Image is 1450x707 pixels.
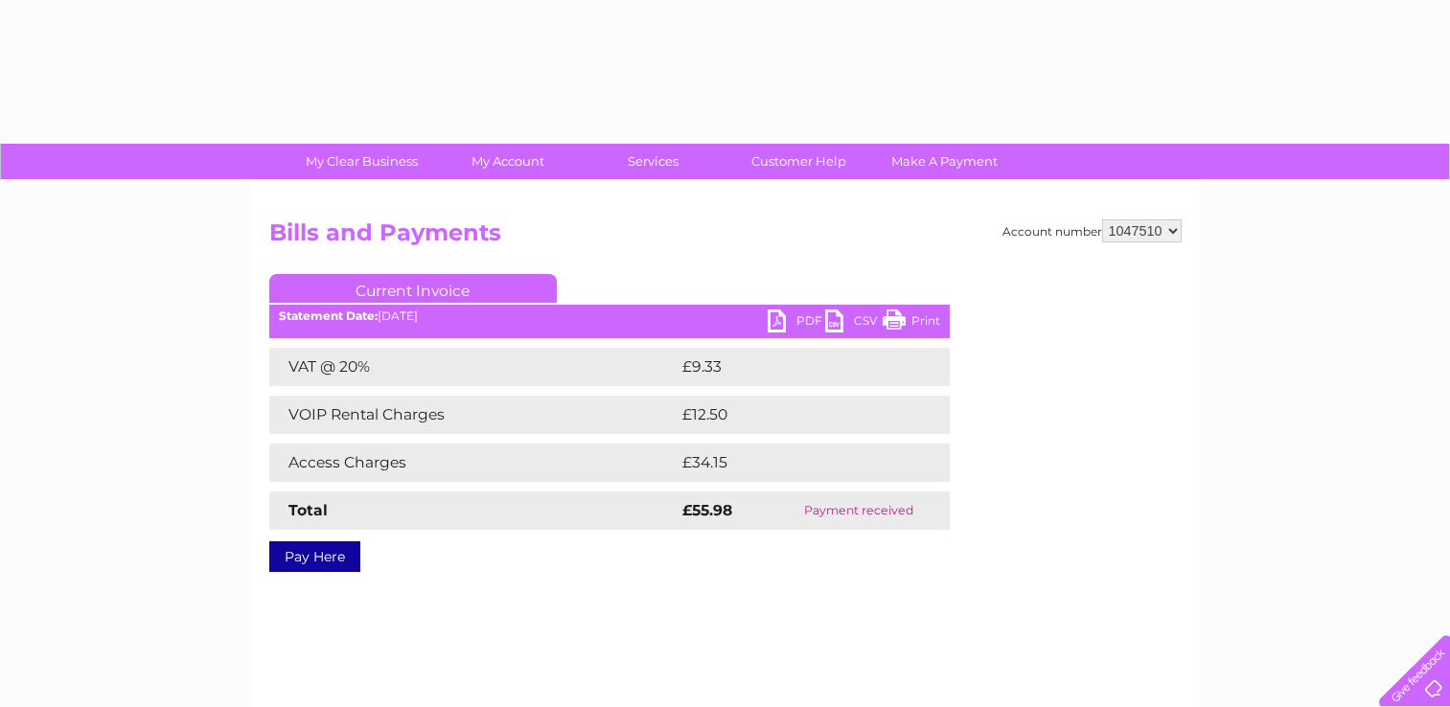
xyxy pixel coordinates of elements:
a: PDF [768,309,825,337]
td: £34.15 [678,444,909,482]
h2: Bills and Payments [269,219,1182,256]
strong: Total [288,501,328,519]
a: My Account [428,144,587,179]
a: My Clear Business [283,144,441,179]
b: Statement Date: [279,308,378,323]
div: Account number [1002,219,1182,242]
td: VOIP Rental Charges [269,396,678,434]
td: VAT @ 20% [269,348,678,386]
a: Print [883,309,940,337]
a: Services [574,144,732,179]
td: Payment received [768,491,949,530]
a: CSV [825,309,883,337]
a: Current Invoice [269,274,557,303]
a: Make A Payment [865,144,1024,179]
td: £9.33 [678,348,905,386]
a: Customer Help [720,144,878,179]
td: Access Charges [269,444,678,482]
div: [DATE] [269,309,950,323]
strong: £55.98 [682,501,732,519]
a: Pay Here [269,541,360,572]
td: £12.50 [678,396,909,434]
